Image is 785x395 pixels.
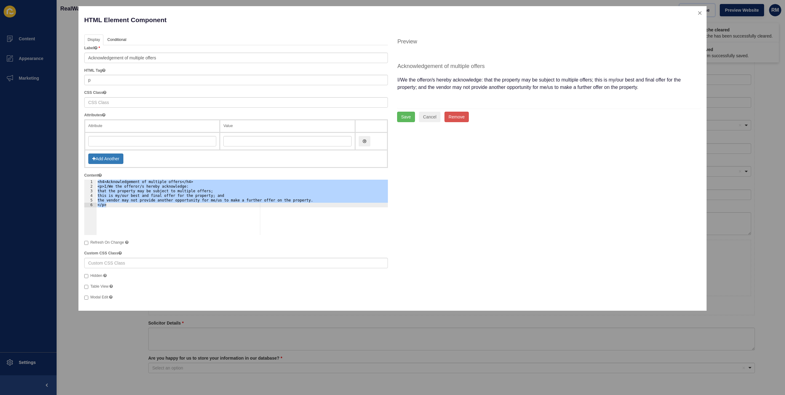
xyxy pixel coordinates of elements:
div: 5 [84,198,97,203]
label: HTML Tag [84,68,106,73]
span: Refresh On Change [90,240,124,245]
div: 2 [84,184,97,189]
div: 6 [84,203,97,207]
input: Field Label [84,53,388,63]
button: Remove [444,112,468,122]
button: Save [397,112,415,122]
th: Value [220,120,355,133]
div: 3 [84,189,97,194]
span: Table View [90,284,109,289]
input: Custom CSS Class [84,258,388,268]
input: HTML Element Tag [84,75,388,85]
input: Hidden [84,274,88,278]
span: Hidden [90,273,102,278]
div: 4 [84,194,97,198]
p: HTML Element Component [84,12,388,28]
a: Display [84,34,103,46]
input: CSS Class [84,97,388,108]
h4: Acknowledgement of multiple offers [397,63,700,70]
label: Attributes [84,112,106,118]
div: 1 [84,180,97,184]
label: Label [84,45,100,51]
input: Table View [84,285,88,289]
span: Modal Edit [90,295,108,299]
label: Content [84,173,102,178]
th: Attribute [85,120,220,133]
button: Add Another [88,154,123,164]
button: Cancel [419,112,440,122]
input: Modal Edit [84,296,88,300]
label: Custom CSS Class [84,250,122,256]
button: close [694,6,706,19]
input: Refresh On Change [84,241,88,245]
h4: Preview [397,38,700,46]
label: CSS Class [84,90,107,95]
a: Conditional [104,34,130,46]
p: I/We the offeror/s hereby acknowledge: that the property may be subject to multiple offers; this ... [397,73,700,95]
